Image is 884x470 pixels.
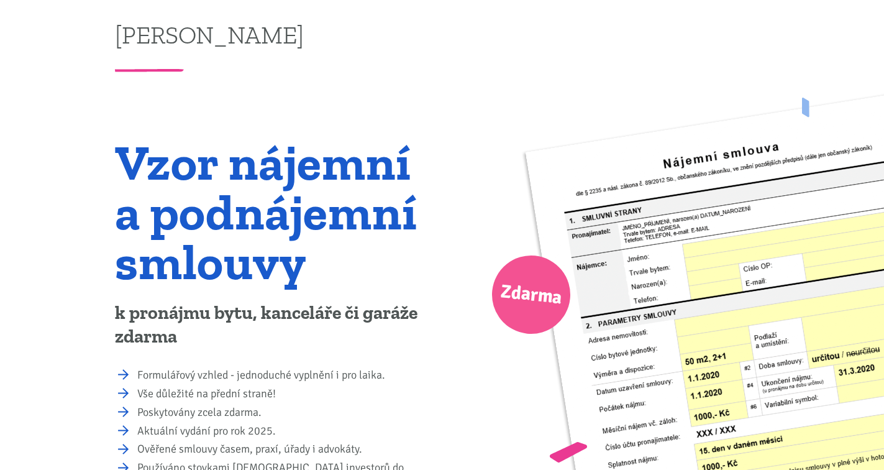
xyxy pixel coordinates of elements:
li: Poskytovány zcela zdarma. [137,404,434,422]
span: Zdarma [499,275,563,315]
p: k pronájmu bytu, kanceláře či garáže zdarma [115,302,434,349]
a: [PERSON_NAME] [115,22,304,47]
li: Formulářový vzhled - jednoduché vyplnění i pro laika. [137,367,434,384]
li: Aktuální vydání pro rok 2025. [137,423,434,440]
h1: Vzor nájemní a podnájemní smlouvy [115,137,434,287]
li: Ověřené smlouvy časem, praxí, úřady i advokáty. [137,441,434,458]
li: Vše důležité na přední straně! [137,385,434,403]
